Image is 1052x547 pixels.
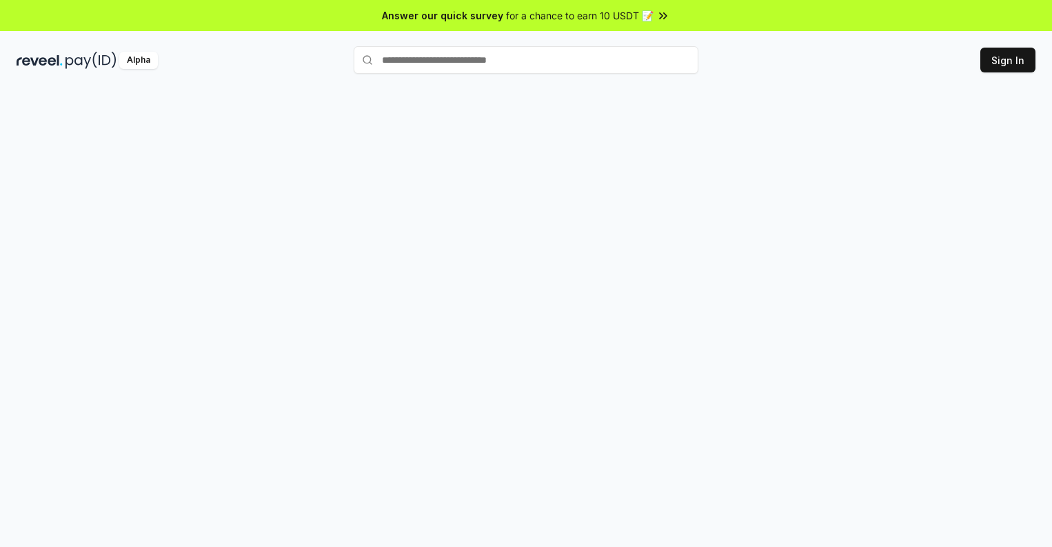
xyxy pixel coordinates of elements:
[65,52,117,69] img: pay_id
[506,8,654,23] span: for a chance to earn 10 USDT 📝
[382,8,503,23] span: Answer our quick survey
[980,48,1035,72] button: Sign In
[17,52,63,69] img: reveel_dark
[119,52,158,69] div: Alpha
